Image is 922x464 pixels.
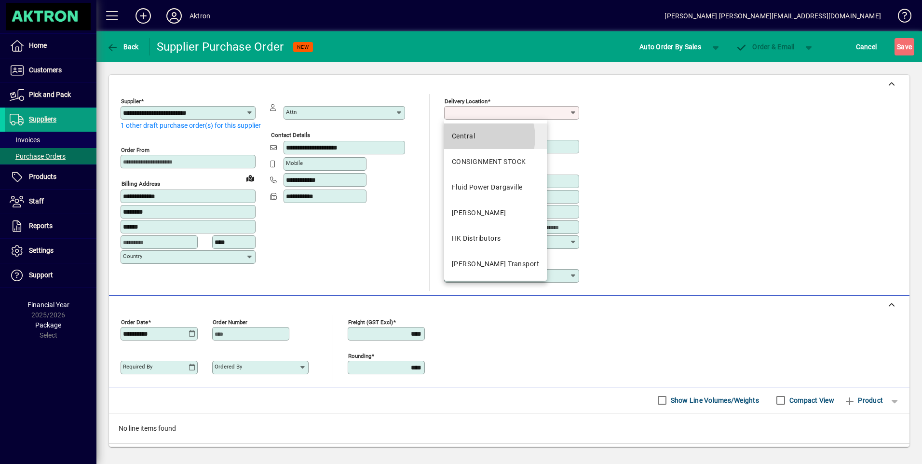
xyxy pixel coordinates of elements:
a: Knowledge Base [891,2,910,33]
mat-label: Country [123,253,142,259]
span: Package [35,321,61,329]
span: Invoices [10,136,40,144]
mat-label: Supplier [121,98,141,105]
div: No line items found [109,414,909,443]
a: Invoices [5,132,96,148]
button: Save [895,38,914,55]
div: [PERSON_NAME] Transport [452,259,539,269]
div: Aktron [190,8,210,24]
span: Support [29,271,53,279]
span: Suppliers [29,115,56,123]
div: Fluid Power Dargaville [452,182,523,192]
div: Supplier Purchase Order [157,39,284,55]
button: Add [128,7,159,25]
span: Home [29,41,47,49]
div: CONSIGNMENT STOCK [452,157,526,167]
a: Customers [5,58,96,82]
mat-label: Delivery Location [445,98,488,105]
a: Reports [5,214,96,238]
a: View on map [243,170,258,186]
span: Settings [29,246,54,254]
span: Customers [29,66,62,74]
mat-label: Required by [123,363,152,370]
span: Products [29,173,56,180]
mat-label: Order date [121,318,148,325]
mat-label: Order number [213,318,247,325]
div: [PERSON_NAME] [452,208,506,218]
button: Auto Order By Sales [635,38,706,55]
span: NEW [297,44,309,50]
span: Pick and Pack [29,91,71,98]
a: Pick and Pack [5,83,96,107]
label: Show Line Volumes/Weights [669,396,759,405]
mat-label: Order from [121,147,149,153]
span: Cancel [856,39,877,55]
button: Product [839,392,888,409]
mat-option: HAMILTON [444,200,547,226]
mat-option: CONSIGNMENT STOCK [444,149,547,175]
button: Order & Email [731,38,800,55]
span: Reports [29,222,53,230]
span: Product [844,393,883,408]
mat-label: Attn [286,109,297,115]
mat-label: Rounding [348,352,371,359]
mat-option: Fluid Power Dargaville [444,175,547,200]
span: Order & Email [736,43,795,51]
mat-label: Ordered by [215,363,242,370]
a: Purchase Orders [5,148,96,164]
div: HK Distributors [452,233,501,244]
div: Central [452,131,475,141]
button: Cancel [854,38,880,55]
a: Home [5,34,96,58]
button: Profile [159,7,190,25]
mat-label: Mobile [286,160,303,166]
span: S [897,43,901,51]
a: Products [5,165,96,189]
span: Purchase Orders [10,152,66,160]
span: ave [897,39,912,55]
a: Support [5,263,96,287]
mat-option: T. Croft Transport [444,251,547,277]
mat-label: Freight (GST excl) [348,318,393,325]
mat-option: HK Distributors [444,226,547,251]
span: Auto Order By Sales [639,39,701,55]
span: Back [107,43,139,51]
span: Staff [29,197,44,205]
a: Staff [5,190,96,214]
app-page-header-button: Back [96,38,149,55]
span: Financial Year [27,301,69,309]
button: Back [104,38,141,55]
a: Settings [5,239,96,263]
label: Compact View [787,396,834,405]
div: [PERSON_NAME] [PERSON_NAME][EMAIL_ADDRESS][DOMAIN_NAME] [664,8,881,24]
mat-option: Central [444,123,547,149]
